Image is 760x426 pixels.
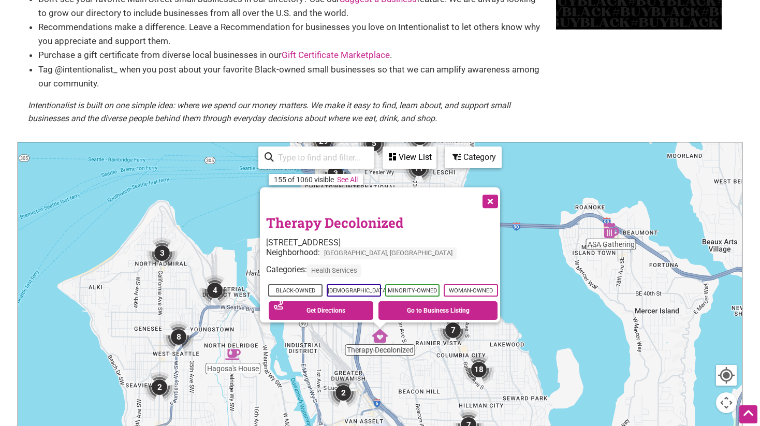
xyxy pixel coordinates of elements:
button: Your Location [716,365,737,386]
div: View List [384,148,435,167]
div: 4 [199,275,230,306]
li: Tag @intentionalist_ when you post about your favorite Black-owned small businesses so that we ca... [38,63,546,91]
span: Health Services [307,265,361,277]
div: [STREET_ADDRESS] [266,238,500,247]
div: 3 [320,158,351,189]
button: Close [476,187,502,213]
a: Gift Certificate Marketplace [282,50,390,60]
em: Intentionalist is built on one simple idea: where we spend our money matters. We make it easy to ... [28,100,510,124]
span: [DEMOGRAPHIC_DATA]-Owned [327,284,381,297]
div: Neighborhood: [266,247,500,265]
div: Scroll Back to Top [739,405,757,423]
a: Go to Business Listing [378,301,498,320]
span: [GEOGRAPHIC_DATA], [GEOGRAPHIC_DATA] [320,247,457,259]
a: Get Directions [269,301,373,320]
a: See All [337,175,358,184]
div: 7 [437,315,469,346]
span: Black-Owned [268,284,323,297]
span: Woman-Owned [444,284,498,297]
div: 3 [147,238,178,269]
div: ASA Gathering [603,223,619,238]
div: Type to search and filter [258,146,374,169]
div: Filter by category [445,146,502,168]
div: Category [446,148,501,167]
div: Therapy Decolonized [372,328,388,344]
div: 155 of 1060 visible [274,175,334,184]
li: Purchase a gift certificate from diverse local businesses in our . [38,48,546,62]
div: 18 [463,354,494,385]
input: Type to find and filter... [274,148,368,168]
div: Hagosa's House [225,347,241,362]
div: 2 [144,372,175,403]
span: Minority-Owned [385,284,440,297]
div: See a list of the visible businesses [383,146,436,169]
div: Categories: [266,265,500,282]
button: Map camera controls [716,392,737,413]
div: 8 [163,321,194,352]
li: Recommendations make a difference. Leave a Recommendation for businesses you love on Intentionali... [38,20,546,48]
a: Therapy Decolonized [266,214,403,231]
div: 2 [328,377,359,408]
